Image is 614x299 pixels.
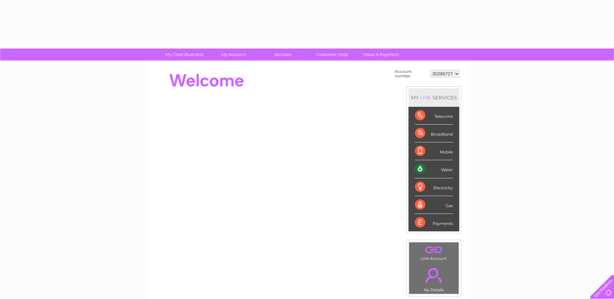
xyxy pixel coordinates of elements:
a: My Account [207,49,260,61]
td: Account number [393,68,429,80]
a: Customer Help [305,49,359,61]
a: My Clear Business [158,49,211,61]
div: Water [415,160,453,178]
div: LIVE [419,94,432,101]
div: Broadband [415,125,453,142]
div: Mobile [415,142,453,160]
a: . [411,264,457,287]
a: . [411,244,457,255]
div: Gas [415,196,453,214]
a: Services [256,49,309,61]
div: Payments [415,214,453,231]
div: Telecoms [415,107,453,125]
div: MY SERVICES [408,88,459,107]
td: My Details [409,262,459,294]
a: Make A Payment [354,49,408,61]
td: Link Account [409,242,459,262]
div: Electricity [415,178,453,196]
